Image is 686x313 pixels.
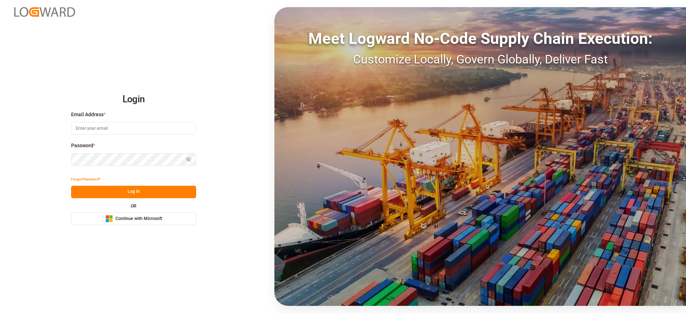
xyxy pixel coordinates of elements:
[71,173,100,186] button: Forgot Password?
[131,204,136,208] small: OR
[71,142,93,149] span: Password
[71,122,196,134] input: Enter your email
[71,111,104,118] span: Email Address
[274,50,686,68] div: Customize Locally, Govern Globally, Deliver Fast
[71,186,196,198] button: Log In
[71,212,196,225] button: Continue with Microsoft
[71,88,196,111] h2: Login
[115,216,162,222] span: Continue with Microsoft
[274,27,686,50] div: Meet Logward No-Code Supply Chain Execution:
[14,7,75,17] img: Logward_new_orange.png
